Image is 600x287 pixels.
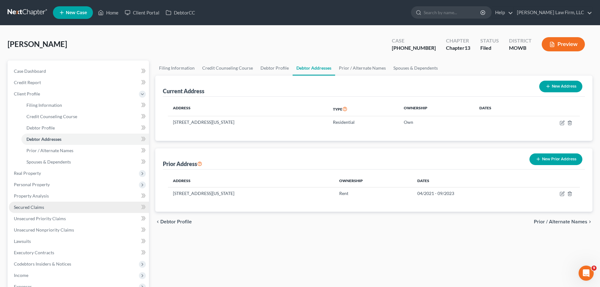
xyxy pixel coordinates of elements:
[14,80,41,85] span: Credit Report
[14,204,44,210] span: Secured Claims
[26,114,77,119] span: Credit Counseling Course
[9,236,149,247] a: Lawsuits
[587,219,592,224] i: chevron_right
[66,10,87,15] span: New Case
[335,60,390,76] a: Prior / Alternate Names
[412,187,521,199] td: 04/2021 - 09/2023
[446,37,470,44] div: Chapter
[163,7,198,18] a: DebtorCC
[21,156,149,168] a: Spouses & Dependents
[163,160,202,168] div: Prior Address
[328,102,399,116] th: Type
[14,170,41,176] span: Real Property
[334,175,413,187] th: Ownership
[474,102,523,116] th: Dates
[399,116,474,128] td: Own
[168,187,334,199] td: [STREET_ADDRESS][US_STATE]
[9,77,149,88] a: Credit Report
[465,45,470,51] span: 13
[21,134,149,145] a: Debtor Addresses
[122,7,163,18] a: Client Portal
[514,7,592,18] a: [PERSON_NAME] Law Firm, LLC
[14,227,74,232] span: Unsecured Nonpriority Claims
[328,116,399,128] td: Residential
[534,219,587,224] span: Prior / Alternate Names
[155,60,198,76] a: Filing Information
[26,102,62,108] span: Filing Information
[293,60,335,76] a: Debtor Addresses
[390,60,442,76] a: Spouses & Dependents
[26,148,73,153] span: Prior / Alternate Names
[21,111,149,122] a: Credit Counseling Course
[95,7,122,18] a: Home
[539,81,582,92] button: New Address
[155,219,192,224] button: chevron_left Debtor Profile
[8,39,67,49] span: [PERSON_NAME]
[21,122,149,134] a: Debtor Profile
[14,182,50,187] span: Personal Property
[446,44,470,52] div: Chapter
[155,219,160,224] i: chevron_left
[257,60,293,76] a: Debtor Profile
[334,187,413,199] td: Rent
[542,37,585,51] button: Preview
[9,66,149,77] a: Case Dashboard
[399,102,474,116] th: Ownership
[26,125,55,130] span: Debtor Profile
[392,37,436,44] div: Case
[480,37,499,44] div: Status
[21,100,149,111] a: Filing Information
[198,60,257,76] a: Credit Counseling Course
[9,190,149,202] a: Property Analysis
[168,175,334,187] th: Address
[14,68,46,74] span: Case Dashboard
[591,266,597,271] span: 9
[21,145,149,156] a: Prior / Alternate Names
[26,159,71,164] span: Spouses & Dependents
[509,44,532,52] div: MOWB
[9,213,149,224] a: Unsecured Priority Claims
[480,44,499,52] div: Filed
[14,261,71,267] span: Codebtors Insiders & Notices
[14,91,40,96] span: Client Profile
[168,116,328,128] td: [STREET_ADDRESS][US_STATE]
[26,136,61,142] span: Debtor Addresses
[412,175,521,187] th: Dates
[9,247,149,258] a: Executory Contracts
[509,37,532,44] div: District
[534,219,592,224] button: Prior / Alternate Names chevron_right
[424,7,481,18] input: Search by name...
[579,266,594,281] iframe: Intercom live chat
[492,7,513,18] a: Help
[168,102,328,116] th: Address
[392,44,436,52] div: [PHONE_NUMBER]
[160,219,192,224] span: Debtor Profile
[9,224,149,236] a: Unsecured Nonpriority Claims
[14,273,28,278] span: Income
[14,193,49,198] span: Property Analysis
[9,202,149,213] a: Secured Claims
[529,153,582,165] button: New Prior Address
[14,250,54,255] span: Executory Contracts
[14,216,66,221] span: Unsecured Priority Claims
[163,87,204,95] div: Current Address
[14,238,31,244] span: Lawsuits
